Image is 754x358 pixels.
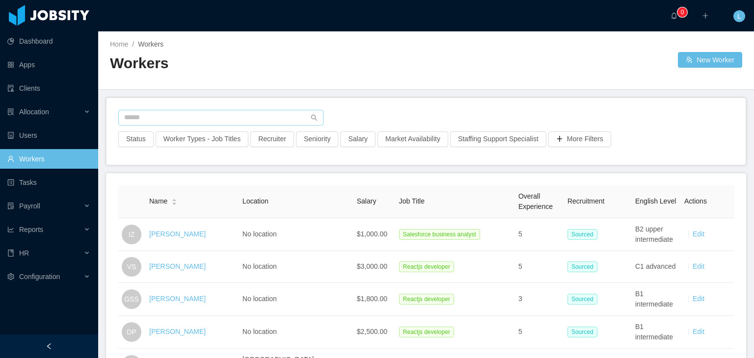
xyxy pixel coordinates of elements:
[132,40,134,48] span: /
[357,295,387,303] span: $1,800.00
[399,327,454,337] span: Reactjs developer
[7,250,14,256] i: icon: book
[110,53,426,74] h2: Workers
[357,328,387,335] span: $2,500.00
[250,131,294,147] button: Recruiter
[149,230,206,238] a: [PERSON_NAME]
[357,230,387,238] span: $1,000.00
[693,328,704,335] a: Edit
[514,218,564,251] td: 5
[124,289,139,309] span: GSS
[239,283,353,316] td: No location
[567,197,604,205] span: Recruitment
[7,126,90,145] a: icon: robotUsers
[19,249,29,257] span: HR
[7,203,14,209] i: icon: file-protect
[118,131,154,147] button: Status
[7,55,90,75] a: icon: appstoreApps
[567,261,597,272] span: Sourced
[631,251,680,283] td: C1 advanced
[567,229,597,240] span: Sourced
[19,202,40,210] span: Payroll
[631,316,680,349] td: B1 intermediate
[242,197,269,205] span: Location
[156,131,248,147] button: Worker Types - Job Titles
[399,261,454,272] span: Reactjs developer
[693,230,704,238] a: Edit
[110,40,128,48] a: Home
[693,295,704,303] a: Edit
[671,12,677,19] i: icon: bell
[635,197,676,205] span: English Level
[7,173,90,192] a: icon: profileTasks
[7,226,14,233] i: icon: line-chart
[567,327,597,337] span: Sourced
[548,131,611,147] button: icon: plusMore Filters
[19,273,60,281] span: Configuration
[138,40,163,48] span: Workers
[127,322,136,342] span: DP
[693,262,704,270] a: Edit
[171,197,177,204] div: Sort
[514,283,564,316] td: 3
[567,294,597,305] span: Sourced
[684,197,707,205] span: Actions
[677,7,687,17] sup: 0
[149,262,206,270] a: [PERSON_NAME]
[678,52,742,68] button: icon: usergroup-addNew Worker
[311,114,318,121] i: icon: search
[19,226,43,233] span: Reports
[149,196,167,206] span: Name
[340,131,376,147] button: Salary
[172,201,177,204] i: icon: caret-down
[702,12,709,19] i: icon: plus
[357,262,387,270] span: $3,000.00
[514,251,564,283] td: 5
[239,251,353,283] td: No location
[19,108,49,116] span: Allocation
[631,283,680,316] td: B1 intermediate
[377,131,448,147] button: Market Availability
[127,257,136,277] span: VS
[239,218,353,251] td: No location
[7,108,14,115] i: icon: solution
[172,198,177,201] i: icon: caret-up
[7,78,90,98] a: icon: auditClients
[239,316,353,349] td: No location
[149,328,206,335] a: [PERSON_NAME]
[149,295,206,303] a: [PERSON_NAME]
[514,316,564,349] td: 5
[631,218,680,251] td: B2 upper intermediate
[450,131,546,147] button: Staffing Support Specialist
[357,197,377,205] span: Salary
[129,225,135,244] span: IZ
[7,273,14,280] i: icon: setting
[518,192,553,210] span: Overall Experience
[399,197,425,205] span: Job Title
[737,10,741,22] span: L
[7,149,90,169] a: icon: userWorkers
[296,131,338,147] button: Seniority
[399,294,454,305] span: Reactjs developer
[399,229,480,240] span: Salesforce business analyst
[7,31,90,51] a: icon: pie-chartDashboard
